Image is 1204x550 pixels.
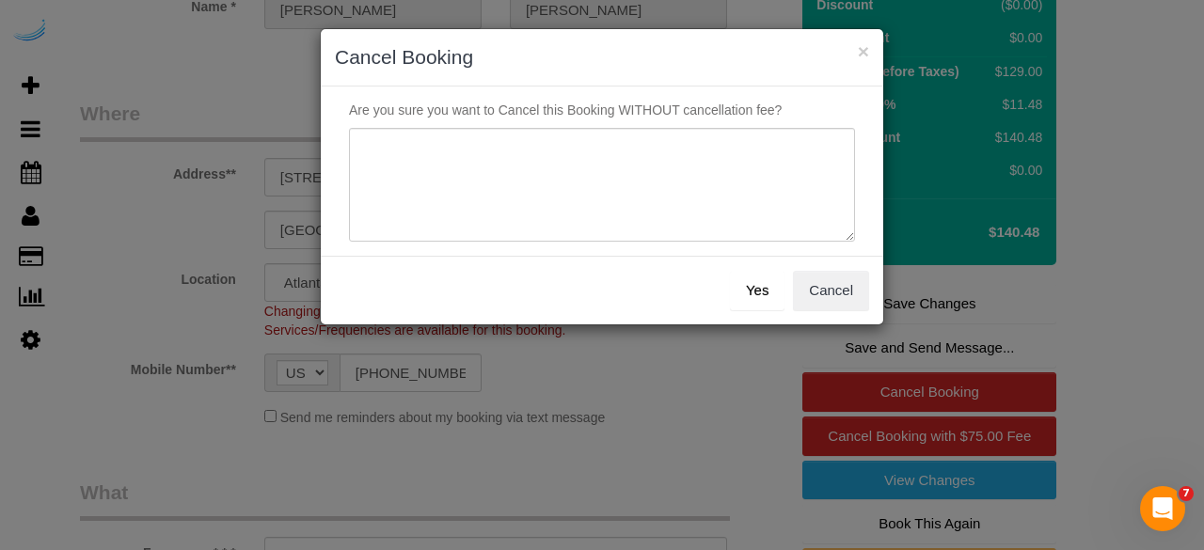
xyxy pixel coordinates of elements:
sui-modal: Cancel Booking [321,29,883,324]
button: Yes [730,271,784,310]
button: × [858,41,869,61]
button: Cancel [793,271,869,310]
iframe: Intercom live chat [1140,486,1185,531]
h3: Cancel Booking [335,43,869,71]
p: Are you sure you want to Cancel this Booking WITHOUT cancellation fee? [335,101,869,119]
span: 7 [1179,486,1194,501]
